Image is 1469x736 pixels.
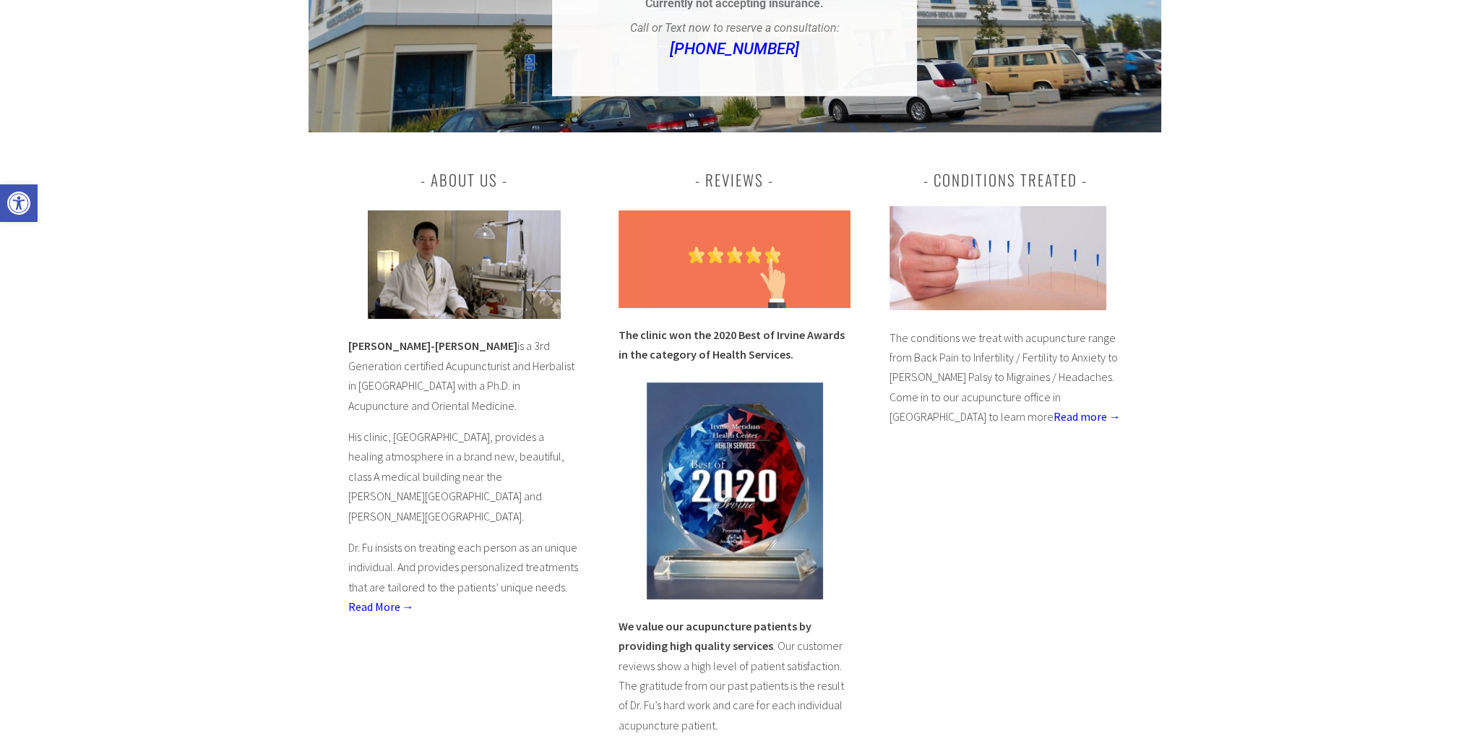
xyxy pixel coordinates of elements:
[619,619,811,653] strong: We value our acupuncture patients by providing high quality services
[368,210,561,319] img: best acupuncturist irvine
[619,167,850,193] h3: Reviews
[348,599,414,614] a: Read More →
[348,338,517,353] b: [PERSON_NAME]-[PERSON_NAME]
[619,328,845,361] strong: The clinic won the 2020 Best of Irvine Awards in the category of Health Services.
[889,328,1121,427] p: The conditions we treat with acupuncture range from Back Pain to Infertility / Fertility to Anxie...
[630,21,840,35] em: Call or Text now to reserve a consultation:
[889,167,1121,193] h3: Conditions Treated
[1054,409,1121,424] a: Read more →
[647,382,823,599] img: Best of Acupuncturist Health Services in Irvine 2020
[670,40,799,58] a: [PHONE_NUMBER]
[619,617,850,736] p: . Our customer reviews show a high level of patient satisfaction. The gratitude from our past pat...
[889,206,1106,310] img: Irvine-Acupuncture-Conditions-Treated
[348,427,580,526] p: His clinic, [GEOGRAPHIC_DATA], provides a healing atmosphere in a brand new, beautiful, class A m...
[348,167,580,193] h3: About Us
[348,336,580,416] p: is a 3rd Generation certified Acupuncturist and Herbalist in [GEOGRAPHIC_DATA] with a Ph.D. in Ac...
[348,538,580,617] p: Dr. Fu insists on treating each person as an unique individual. And provides personalized treatme...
